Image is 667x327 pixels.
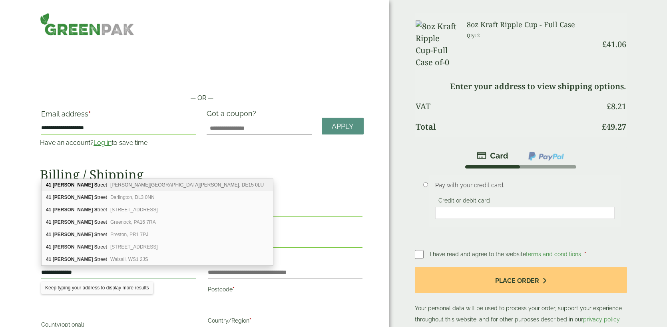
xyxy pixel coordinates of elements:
[110,195,155,200] span: Darlington, DL3 0NN
[249,317,251,324] abbr: required
[46,219,51,225] b: 41
[207,109,259,122] label: Got a coupon?
[41,110,196,122] label: Email address
[110,219,156,225] span: Greenock, PA16 7RA
[42,216,273,229] div: 41 Eldon Street
[53,207,93,213] b: [PERSON_NAME]
[94,139,111,146] a: Log in
[40,68,363,84] iframe: Secure payment button frame
[53,257,93,262] b: [PERSON_NAME]
[322,118,364,135] a: Apply
[42,229,273,241] div: 41 Eldon Street
[40,138,197,148] p: Have an account? to save time
[94,207,98,213] b: S
[46,207,51,213] b: 41
[46,182,51,188] b: 41
[110,244,158,250] span: [STREET_ADDRESS]
[94,182,98,188] b: S
[42,241,273,253] div: 41 Eldon Street
[53,244,93,250] b: [PERSON_NAME]
[233,286,235,293] abbr: required
[110,207,158,213] span: [STREET_ADDRESS]
[94,219,98,225] b: S
[42,204,273,216] div: 41 Eldon Street
[40,167,363,182] h2: Billing / Shipping
[332,122,354,131] span: Apply
[110,182,264,188] span: [PERSON_NAME][GEOGRAPHIC_DATA][PERSON_NAME], DE15 0LU
[53,219,93,225] b: [PERSON_NAME]
[41,282,153,294] div: Keep typing your address to display more results
[88,110,91,118] abbr: required
[40,13,134,36] img: GreenPak Supplies
[40,93,363,103] p: — OR —
[110,232,148,237] span: Preston, PR1 7PJ
[53,182,93,188] b: [PERSON_NAME]
[94,232,98,237] b: S
[53,232,93,237] b: [PERSON_NAME]
[53,195,93,200] b: [PERSON_NAME]
[46,195,51,200] b: 41
[42,191,273,204] div: 41 Eldon Street
[208,190,362,204] label: Last name
[42,253,273,265] div: 41 Eldon Street
[94,257,98,262] b: S
[94,195,98,200] b: S
[42,179,273,191] div: 41 Eldon Street
[208,221,362,235] label: Phone
[46,232,51,237] b: 41
[110,257,148,262] span: Walsall, WS1 2JS
[94,244,98,250] b: S
[46,257,51,262] b: 41
[208,284,362,297] label: Postcode
[46,244,51,250] b: 41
